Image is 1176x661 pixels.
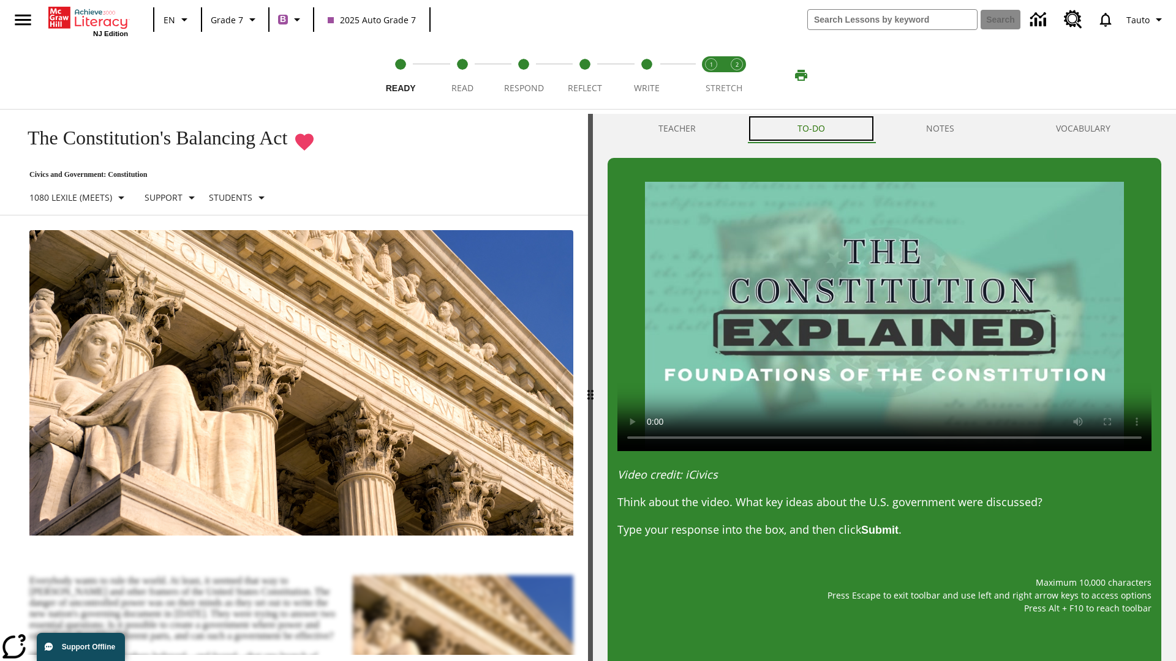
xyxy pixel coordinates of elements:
[15,127,287,149] h1: The Constitution's Balancing Act
[145,191,183,204] p: Support
[365,42,436,109] button: Ready step 1 of 5
[1023,3,1057,37] a: Data Center
[1126,13,1150,26] span: Tauto
[719,42,755,109] button: Stretch Respond step 2 of 2
[273,9,309,31] button: Boost Class color is purple. Change class color
[209,191,252,204] p: Students
[736,61,739,69] text: 2
[280,12,286,27] span: B
[588,114,593,661] div: Press Enter or Spacebar and then press right and left arrow keys to move the slider
[617,521,1151,539] p: Type your response into the box, and then click .
[10,10,174,23] body: Maximum 10,000 characters Press Escape to exit toolbar and use left and right arrow keys to acces...
[808,10,977,29] input: search field
[1005,114,1161,143] button: VOCABULARY
[617,494,1151,510] p: Think about the video. What key ideas about the U.S. government were discussed?
[5,2,41,38] button: Open side menu
[1057,3,1090,36] a: Resource Center, Will open in new tab
[710,61,713,69] text: 1
[62,643,115,651] span: Support Offline
[164,13,175,26] span: EN
[706,82,742,94] span: STRETCH
[617,576,1151,589] p: Maximum 10,000 characters
[328,13,416,26] span: 2025 Auto Grade 7
[634,82,660,94] span: Write
[1090,4,1121,35] a: Notifications
[549,42,620,109] button: Reflect step 4 of 5
[211,13,243,26] span: Grade 7
[140,187,204,209] button: Scaffolds, Support
[29,191,112,204] p: 1080 Lexile (Meets)
[617,589,1151,602] p: Press Escape to exit toolbar and use left and right arrow keys to access options
[204,187,274,209] button: Select Student
[206,9,265,31] button: Grade: Grade 7, Select a grade
[617,602,1151,614] p: Press Alt + F10 to reach toolbar
[48,4,128,37] div: Home
[93,30,128,37] span: NJ Edition
[426,42,497,109] button: Read step 2 of 5
[293,131,315,152] button: Remove from Favorites - The Constitution's Balancing Act
[617,467,718,482] em: Video credit: iCivics
[608,114,1161,143] div: Instructional Panel Tabs
[504,82,544,94] span: Respond
[158,9,197,31] button: Language: EN, Select a language
[593,114,1176,661] div: activity
[386,83,416,93] span: Ready
[568,82,602,94] span: Reflect
[782,64,821,86] button: Print
[29,230,573,536] img: The U.S. Supreme Court Building displays the phrase, "Equal Justice Under Law."
[15,170,315,179] p: Civics and Government: Constitution
[747,114,876,143] button: TO-DO
[861,524,899,536] strong: Submit
[24,187,134,209] button: Select Lexile, 1080 Lexile (Meets)
[611,42,682,109] button: Write step 5 of 5
[1121,9,1171,31] button: Profile/Settings
[37,633,125,661] button: Support Offline
[608,114,747,143] button: Teacher
[488,42,559,109] button: Respond step 3 of 5
[693,42,729,109] button: Stretch Read step 1 of 2
[451,82,473,94] span: Read
[876,114,1006,143] button: NOTES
